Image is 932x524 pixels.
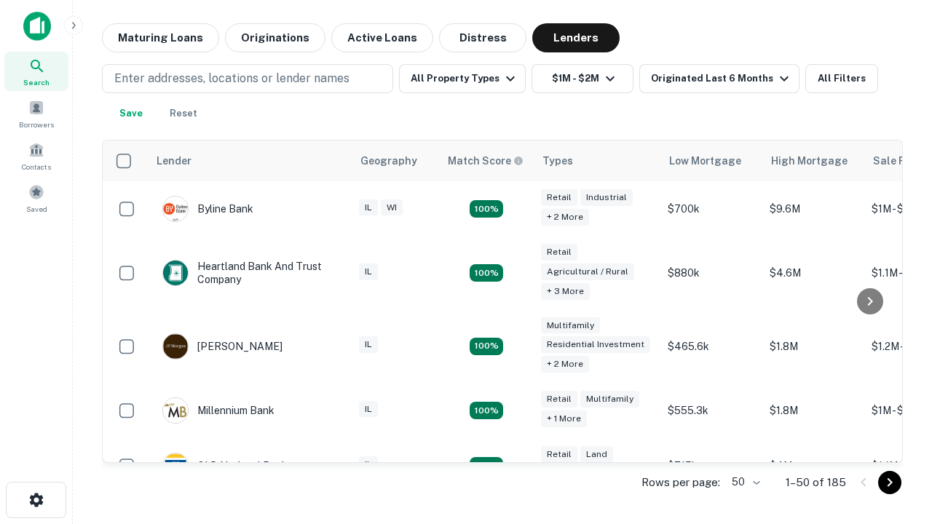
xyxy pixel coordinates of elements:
button: Enter addresses, locations or lender names [102,64,393,93]
div: Retail [541,189,577,206]
div: + 3 more [541,283,590,300]
div: WI [381,199,403,216]
span: Contacts [22,161,51,172]
div: Matching Properties: 18, hasApolloMatch: undefined [470,457,503,475]
div: Capitalize uses an advanced AI algorithm to match your search with the best lender. The match sco... [448,153,524,169]
a: Borrowers [4,94,68,133]
img: picture [163,334,188,359]
span: Search [23,76,50,88]
div: Originated Last 6 Months [651,70,793,87]
td: $880k [660,237,762,310]
button: Originated Last 6 Months [639,64,799,93]
div: Retail [541,446,577,463]
td: $4M [762,438,864,493]
div: Residential Investment [541,336,650,353]
img: picture [163,398,188,423]
button: Save your search to get updates of matches that match your search criteria. [108,99,154,128]
img: picture [163,453,188,478]
td: $4.6M [762,237,864,310]
td: $715k [660,438,762,493]
div: + 2 more [541,356,589,373]
div: Agricultural / Rural [541,263,634,280]
td: $555.3k [660,383,762,438]
td: $465.6k [660,310,762,384]
div: OLD National Bank [162,453,288,479]
div: Land [580,446,613,463]
img: capitalize-icon.png [23,12,51,41]
div: Matching Properties: 27, hasApolloMatch: undefined [470,338,503,355]
div: Types [542,152,573,170]
th: Types [534,140,660,181]
td: $9.6M [762,181,864,237]
button: Originations [225,23,325,52]
td: $700k [660,181,762,237]
th: High Mortgage [762,140,864,181]
div: Industrial [580,189,633,206]
iframe: Chat Widget [859,408,932,477]
button: Distress [439,23,526,52]
button: Lenders [532,23,620,52]
div: + 1 more [541,410,587,427]
div: Lender [157,152,191,170]
h6: Match Score [448,153,521,169]
div: Byline Bank [162,196,253,222]
a: Search [4,52,68,91]
div: Matching Properties: 16, hasApolloMatch: undefined [470,402,503,419]
span: Borrowers [19,119,54,130]
div: IL [359,336,378,353]
button: $1M - $2M [532,64,633,93]
div: Multifamily [580,391,639,408]
span: Saved [26,203,47,215]
img: picture [163,261,188,285]
div: Retail [541,391,577,408]
button: All Filters [805,64,878,93]
div: + 2 more [541,209,589,226]
button: All Property Types [399,64,526,93]
p: Rows per page: [641,474,720,491]
div: Matching Properties: 17, hasApolloMatch: undefined [470,264,503,282]
a: Saved [4,178,68,218]
div: IL [359,456,378,473]
div: Retail [541,244,577,261]
div: Multifamily [541,317,600,334]
th: Low Mortgage [660,140,762,181]
td: $1.8M [762,383,864,438]
div: Geography [360,152,417,170]
div: IL [359,199,378,216]
button: Maturing Loans [102,23,219,52]
th: Lender [148,140,352,181]
th: Geography [352,140,439,181]
p: Enter addresses, locations or lender names [114,70,349,87]
div: High Mortgage [771,152,848,170]
td: $1.8M [762,310,864,384]
div: Low Mortgage [669,152,741,170]
div: Matching Properties: 18, hasApolloMatch: undefined [470,200,503,218]
div: Heartland Bank And Trust Company [162,260,337,286]
div: Millennium Bank [162,397,275,424]
button: Go to next page [878,471,901,494]
th: Capitalize uses an advanced AI algorithm to match your search with the best lender. The match sco... [439,140,534,181]
a: Contacts [4,136,68,175]
img: picture [163,196,188,221]
button: Reset [160,99,207,128]
p: 1–50 of 185 [786,474,846,491]
div: [PERSON_NAME] [162,333,283,360]
div: IL [359,263,378,280]
div: IL [359,401,378,418]
div: 50 [726,472,762,493]
button: Active Loans [331,23,433,52]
